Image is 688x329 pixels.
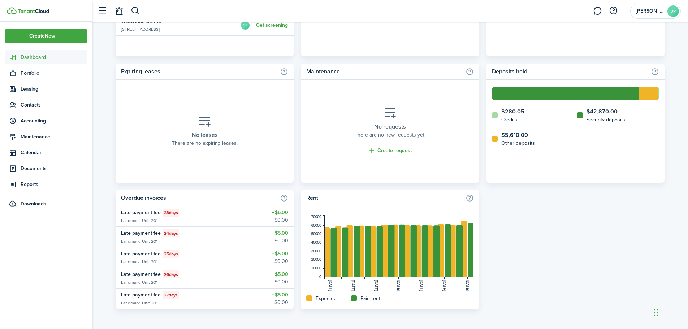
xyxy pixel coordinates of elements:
a: Get screening [256,22,288,28]
span: Leasing [21,85,87,93]
span: 27 days [164,292,178,298]
home-widget-count: $42,870.00 [587,107,625,116]
button: Open resource center [607,5,619,17]
placeholder-title: No leases [192,131,218,139]
p: $5.00 [272,250,288,257]
home-widget-title: Expiring leases [121,67,276,76]
placeholder-title: No requests [374,122,406,131]
p: $0.00 [272,257,288,265]
button: Open sidebar [95,4,109,18]
avatar-text: JP [667,5,679,17]
widget-list-item-title: Late payment fee [121,209,161,216]
span: 23 days [164,209,178,216]
tspan: [DATE] [442,280,446,291]
p: $0.00 [272,278,288,286]
img: TenantCloud [18,9,49,13]
a: Dashboard [5,50,87,64]
tspan: [DATE] [374,280,378,291]
widget-list-item-description: Landmark, Unit 201 [121,217,223,224]
p: $0.00 [272,237,288,244]
span: 26 days [164,271,178,278]
home-widget-title: Overdue invoices [121,194,276,202]
widget-list-item-description: Landmark, Unit 201 [121,300,223,306]
home-widget-title: Maintenance [306,67,462,76]
iframe: Chat Widget [652,294,688,329]
home-widget-title: Rent [306,194,462,202]
tspan: [DATE] [351,280,355,291]
span: Calendar [21,149,87,156]
home-widget-title: Deposits held [492,67,647,76]
button: Search [131,5,140,17]
span: Jerman Properties LLC [636,9,665,14]
widget-list-item-description: Landmark, Unit 201 [121,238,223,244]
home-widget-count: $5,610.00 [501,131,535,139]
widget-list-item-description: Landmark, Unit 201 [121,279,223,286]
span: Create New [29,34,55,39]
tspan: 30000 [311,249,321,253]
home-widget-title: Expected [316,295,337,302]
p: $0.00 [272,299,288,306]
home-widget-count: $280.05 [501,107,524,116]
tspan: [DATE] [397,280,401,291]
span: Maintenance [21,133,87,140]
placeholder-description: There are no expiring leases. [172,139,238,147]
span: 24 days [164,230,178,237]
tspan: 50000 [311,232,321,236]
button: Open menu [5,29,87,43]
home-widget-title: Security deposits [587,116,625,124]
tspan: 60000 [311,223,321,227]
span: Reports [21,181,87,188]
widget-list-item-title: Late payment fee [121,250,161,257]
p: $0.00 [272,216,288,224]
p: $5.00 [272,229,288,237]
tspan: [DATE] [466,280,470,291]
widget-list-item-description: Landmark, Unit 201 [121,259,223,265]
img: TenantCloud [7,7,17,14]
span: 25 days [164,251,178,257]
tspan: 20000 [311,257,321,261]
home-widget-title: Credits [501,116,524,124]
placeholder-description: There are no new requests yet. [355,131,425,139]
span: Accounting [21,117,87,125]
avatar-text: ST [241,21,250,30]
tspan: [DATE] [328,280,332,291]
widget-list-item-title: Late payment fee [121,270,161,278]
widget-list-item-description: [STREET_ADDRESS] [121,26,216,33]
span: Downloads [21,200,46,208]
span: Dashboard [21,53,87,61]
span: Portfolio [21,69,87,77]
div: Drag [654,302,658,323]
span: Documents [21,165,87,172]
widget-list-item-title: Late payment fee [121,229,161,237]
home-widget-title: Other deposits [501,139,535,147]
a: Create request [368,147,412,155]
tspan: 70000 [311,215,321,219]
tspan: [DATE] [419,280,423,291]
a: Reports [5,177,87,191]
p: $5.00 [272,291,288,299]
tspan: 0 [319,274,321,278]
a: Messaging [590,2,604,20]
p: $5.00 [272,209,288,216]
a: Notifications [112,2,126,20]
widget-list-item-title: Late payment fee [121,291,161,299]
span: Contacts [21,101,87,109]
tspan: 10000 [311,266,321,270]
tspan: 40000 [311,241,321,244]
home-widget-title: Paid rent [360,295,380,302]
p: $5.00 [272,270,288,278]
